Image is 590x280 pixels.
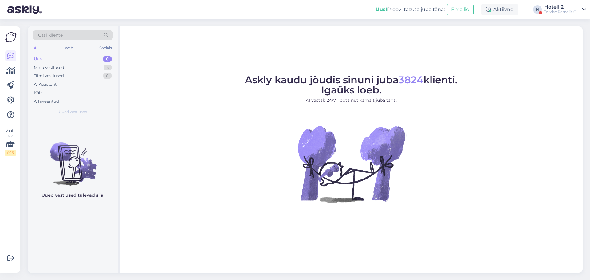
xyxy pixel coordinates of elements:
[5,31,17,43] img: Askly Logo
[245,97,458,104] p: AI vastab 24/7. Tööta nutikamalt juba täna.
[447,4,474,15] button: Emailid
[544,5,586,14] a: Hotell 2Tervise Paradiis OÜ
[103,73,112,79] div: 0
[59,109,87,115] span: Uued vestlused
[34,73,64,79] div: Tiimi vestlused
[41,192,104,199] p: Uued vestlused tulevad siia.
[5,150,16,156] div: 0 / 3
[296,108,407,219] img: No Chat active
[376,6,387,12] b: Uus!
[34,56,42,62] div: Uus
[33,44,40,52] div: All
[28,131,118,187] img: No chats
[544,10,580,14] div: Tervise Paradiis OÜ
[104,65,112,71] div: 3
[64,44,74,52] div: Web
[103,56,112,62] div: 0
[5,128,16,156] div: Vaata siia
[34,98,59,105] div: Arhiveeritud
[34,65,64,71] div: Minu vestlused
[98,44,113,52] div: Socials
[533,5,542,14] div: H
[481,4,518,15] div: Aktiivne
[38,32,63,38] span: Otsi kliente
[544,5,580,10] div: Hotell 2
[399,74,423,86] span: 3824
[376,6,445,13] div: Proovi tasuta juba täna:
[34,90,43,96] div: Kõik
[245,74,458,96] span: Askly kaudu jõudis sinuni juba klienti. Igaüks loeb.
[34,81,57,88] div: AI Assistent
